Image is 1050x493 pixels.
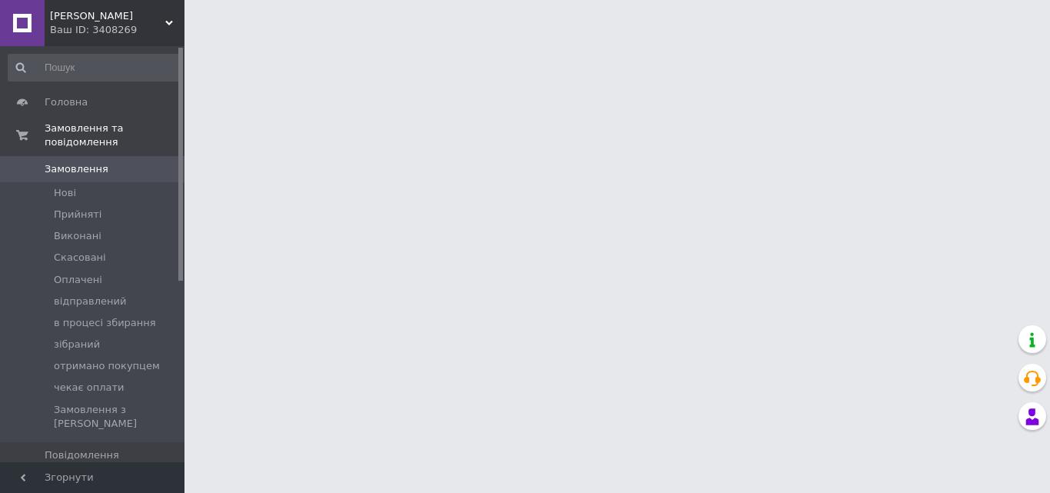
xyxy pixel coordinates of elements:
span: Скасовані [54,251,106,265]
input: Пошук [8,54,181,82]
span: зібраний [54,338,100,351]
span: в процесі збирання [54,316,156,330]
span: Повідомлення [45,448,119,462]
span: Прийняті [54,208,101,222]
span: Замовлення [45,162,108,176]
span: Оплачені [54,273,102,287]
span: чекає оплати [54,381,125,395]
span: Нові [54,186,76,200]
span: Головна [45,95,88,109]
span: отримано покупцем [54,359,160,373]
span: Виконані [54,229,101,243]
span: Замовлення з [PERSON_NAME] [54,403,180,431]
div: Ваш ID: 3408269 [50,23,184,37]
span: Замовлення та повідомлення [45,122,184,149]
span: ФОП Беркович [50,9,165,23]
span: відправлений [54,295,126,308]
